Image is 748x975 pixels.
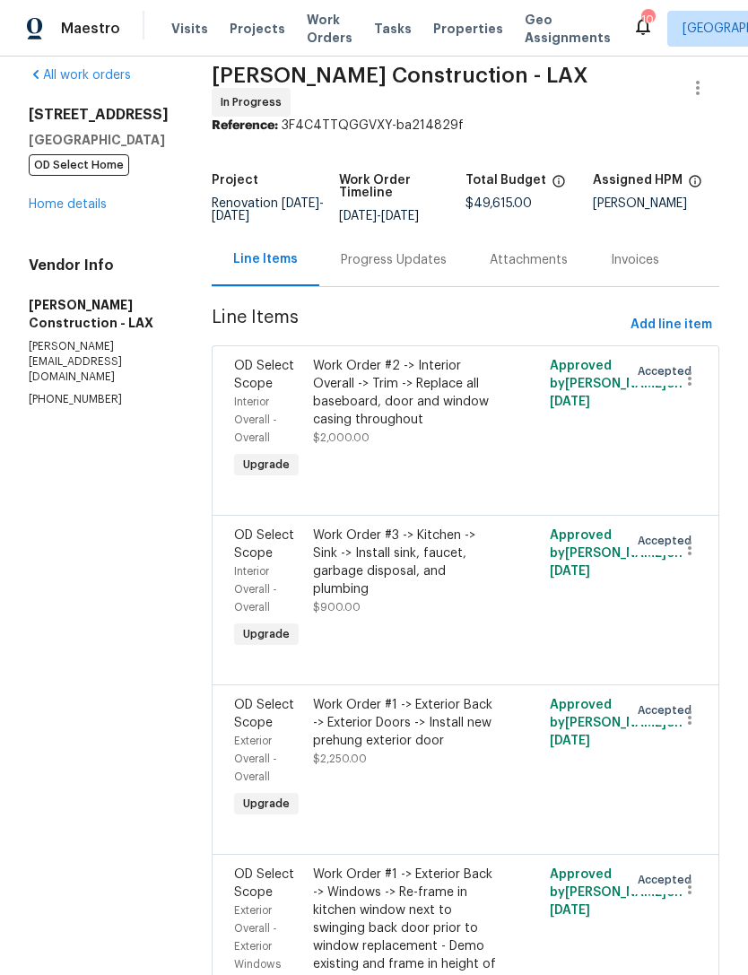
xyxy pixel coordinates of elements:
span: Accepted [638,362,699,380]
span: $49,615.00 [465,197,532,210]
h4: Vendor Info [29,257,169,274]
span: [DATE] [550,565,590,578]
a: Home details [29,198,107,211]
span: In Progress [221,93,289,111]
h5: Project [212,174,258,187]
span: Approved by [PERSON_NAME] on [550,868,683,917]
span: [DATE] [282,197,319,210]
div: Work Order #3 -> Kitchen -> Sink -> Install sink, faucet, garbage disposal, and plumbing [313,527,500,598]
span: Projects [230,20,285,38]
span: Interior Overall - Overall [234,396,277,443]
span: [DATE] [550,396,590,408]
span: Renovation [212,197,324,222]
span: [DATE] [212,210,249,222]
span: Tasks [374,22,412,35]
span: Exterior Overall - Overall [234,736,277,782]
span: Accepted [638,532,699,550]
span: [PERSON_NAME] Construction - LAX [212,65,588,86]
span: Accepted [638,871,699,889]
span: $2,000.00 [313,432,370,443]
span: Upgrade [236,795,297,813]
span: Approved by [PERSON_NAME] on [550,360,683,408]
span: Interior Overall - Overall [234,566,277,613]
span: - [212,197,324,222]
div: Work Order #1 -> Exterior Back -> Exterior Doors -> Install new prehung exterior door [313,696,500,750]
div: Line Items [233,250,298,268]
h5: [PERSON_NAME] Construction - LAX [29,296,169,332]
div: Attachments [490,251,568,269]
h5: Total Budget [465,174,546,187]
a: All work orders [29,69,131,82]
span: Approved by [PERSON_NAME] on [550,529,683,578]
span: [DATE] [550,904,590,917]
button: Add line item [623,309,719,342]
span: The hpm assigned to this work order. [688,174,702,197]
p: [PERSON_NAME][EMAIL_ADDRESS][DOMAIN_NAME] [29,339,169,385]
span: [DATE] [381,210,419,222]
span: Accepted [638,701,699,719]
h5: Work Order Timeline [339,174,466,199]
span: OD Select Home [29,154,129,176]
span: Maestro [61,20,120,38]
span: OD Select Scope [234,360,294,390]
span: Line Items [212,309,623,342]
span: Upgrade [236,625,297,643]
p: [PHONE_NUMBER] [29,392,169,407]
div: [PERSON_NAME] [593,197,720,210]
div: Work Order #2 -> Interior Overall -> Trim -> Replace all baseboard, door and window casing throug... [313,357,500,429]
div: 10 [641,11,654,29]
span: $900.00 [313,602,361,613]
span: OD Select Scope [234,699,294,729]
b: Reference: [212,119,278,132]
span: Properties [433,20,503,38]
span: OD Select Scope [234,529,294,560]
span: Upgrade [236,456,297,474]
h2: [STREET_ADDRESS] [29,106,169,124]
span: Exterior Overall - Exterior Windows [234,905,281,970]
span: Visits [171,20,208,38]
div: Progress Updates [341,251,447,269]
div: Invoices [611,251,659,269]
span: $2,250.00 [313,753,367,764]
h5: Assigned HPM [593,174,683,187]
span: - [339,210,419,222]
div: 3F4C4TTQGGVXY-ba214829f [212,117,719,135]
span: Add line item [631,314,712,336]
span: [DATE] [339,210,377,222]
h5: [GEOGRAPHIC_DATA] [29,131,169,149]
span: Work Orders [307,11,352,47]
span: OD Select Scope [234,868,294,899]
span: [DATE] [550,735,590,747]
span: Approved by [PERSON_NAME] on [550,699,683,747]
span: The total cost of line items that have been proposed by Opendoor. This sum includes line items th... [552,174,566,197]
span: Geo Assignments [525,11,611,47]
